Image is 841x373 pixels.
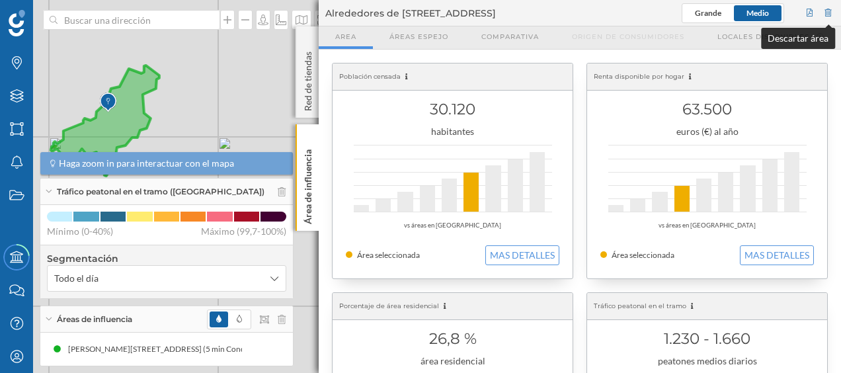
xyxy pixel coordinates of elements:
[746,8,769,18] span: Medio
[26,9,73,21] span: Soporte
[389,32,448,42] span: Áreas espejo
[9,10,25,36] img: Geoblink Logo
[335,32,356,42] span: Area
[346,219,559,232] div: vs áreas en [GEOGRAPHIC_DATA]
[346,354,559,368] div: área residencial
[68,343,283,356] div: [PERSON_NAME][STREET_ADDRESS] (5 min Conduciendo)
[325,7,496,20] span: Alrededores de [STREET_ADDRESS]
[333,63,573,91] div: Población censada
[59,157,234,170] span: Haga zoom in para interactuar con el mapa
[100,89,116,116] img: Marker
[357,250,420,260] span: Área seleccionada
[47,225,113,238] span: Mínimo (0-40%)
[600,125,814,138] div: euros (€) al año
[301,144,315,224] p: Área de influencia
[572,32,684,42] span: Origen de consumidores
[600,97,814,122] h1: 63.500
[695,8,721,18] span: Grande
[612,250,674,260] span: Área seleccionada
[740,245,814,265] button: MAS DETALLES
[201,225,286,238] span: Máximo (99,7-100%)
[600,219,814,232] div: vs áreas en [GEOGRAPHIC_DATA]
[57,313,132,325] span: Áreas de influencia
[57,186,264,198] span: Tráfico peatonal en el tramo ([GEOGRAPHIC_DATA])
[47,252,286,265] h4: Segmentación
[54,272,99,285] span: Todo el día
[600,326,814,351] h1: 1.230 - 1.660
[333,293,573,320] div: Porcentaje de área residencial
[346,125,559,138] div: habitantes
[481,32,539,42] span: Comparativa
[761,28,835,49] div: Descartar área
[600,354,814,368] div: peatones medios diarios
[485,245,559,265] button: MAS DETALLES
[301,46,315,111] p: Red de tiendas
[717,32,809,42] span: Locales disponibles
[346,97,559,122] h1: 30.120
[346,326,559,351] h1: 26,8 %
[587,63,827,91] div: Renta disponible por hogar
[587,293,827,320] div: Tráfico peatonal en el tramo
